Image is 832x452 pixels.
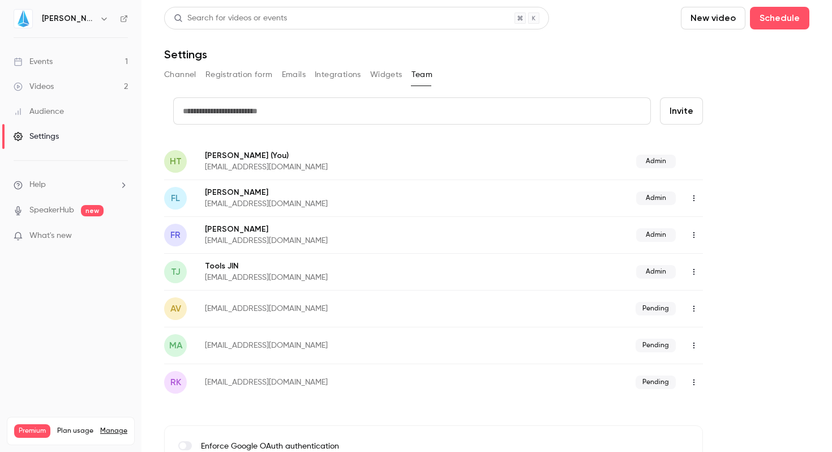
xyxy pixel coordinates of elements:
[171,265,181,279] span: TJ
[411,66,433,84] button: Team
[205,340,482,351] p: [EMAIL_ADDRESS][DOMAIN_NAME]
[205,235,482,246] p: [EMAIL_ADDRESS][DOMAIN_NAME]
[14,131,59,142] div: Settings
[636,155,676,168] span: Admin
[170,302,181,315] span: av
[282,66,306,84] button: Emails
[205,224,482,235] p: [PERSON_NAME]
[81,205,104,216] span: new
[636,228,676,242] span: Admin
[636,191,676,205] span: Admin
[205,272,482,283] p: [EMAIL_ADDRESS][DOMAIN_NAME]
[29,230,72,242] span: What's new
[164,66,196,84] button: Channel
[170,155,182,168] span: HT
[42,13,95,24] h6: [PERSON_NAME]
[14,424,50,438] span: Premium
[164,48,207,61] h1: Settings
[174,12,287,24] div: Search for videos or events
[169,339,182,352] span: ma
[205,303,482,314] p: [EMAIL_ADDRESS][DOMAIN_NAME]
[636,265,676,279] span: Admin
[205,198,482,210] p: [EMAIL_ADDRESS][DOMAIN_NAME]
[171,191,180,205] span: FL
[14,81,54,92] div: Videos
[636,339,676,352] span: Pending
[14,106,64,117] div: Audience
[57,427,93,436] span: Plan usage
[29,204,74,216] a: SpeakerHub
[205,150,482,161] p: [PERSON_NAME]
[636,376,676,389] span: Pending
[205,261,482,272] p: Tools JIN
[170,376,181,389] span: rk
[636,302,676,315] span: Pending
[14,10,32,28] img: Jin
[14,179,128,191] li: help-dropdown-opener
[100,427,127,436] a: Manage
[370,66,402,84] button: Widgets
[170,228,181,242] span: FR
[268,150,289,161] span: (You)
[205,187,482,198] p: [PERSON_NAME]
[14,56,53,67] div: Events
[681,7,745,29] button: New video
[205,377,482,388] p: [EMAIL_ADDRESS][DOMAIN_NAME]
[205,66,273,84] button: Registration form
[205,161,482,173] p: [EMAIL_ADDRESS][DOMAIN_NAME]
[315,66,361,84] button: Integrations
[750,7,809,29] button: Schedule
[29,179,46,191] span: Help
[660,97,703,125] button: Invite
